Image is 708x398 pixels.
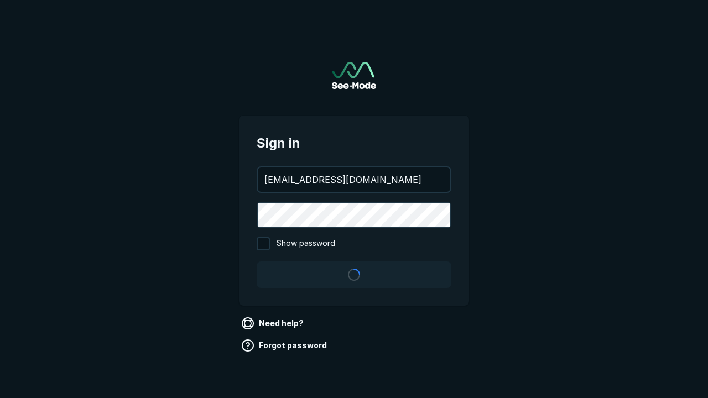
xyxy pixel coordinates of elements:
a: Forgot password [239,337,331,354]
a: Go to sign in [332,62,376,89]
span: Show password [277,237,335,250]
a: Need help? [239,315,308,332]
input: your@email.com [258,167,450,192]
span: Sign in [257,133,451,153]
img: See-Mode Logo [332,62,376,89]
